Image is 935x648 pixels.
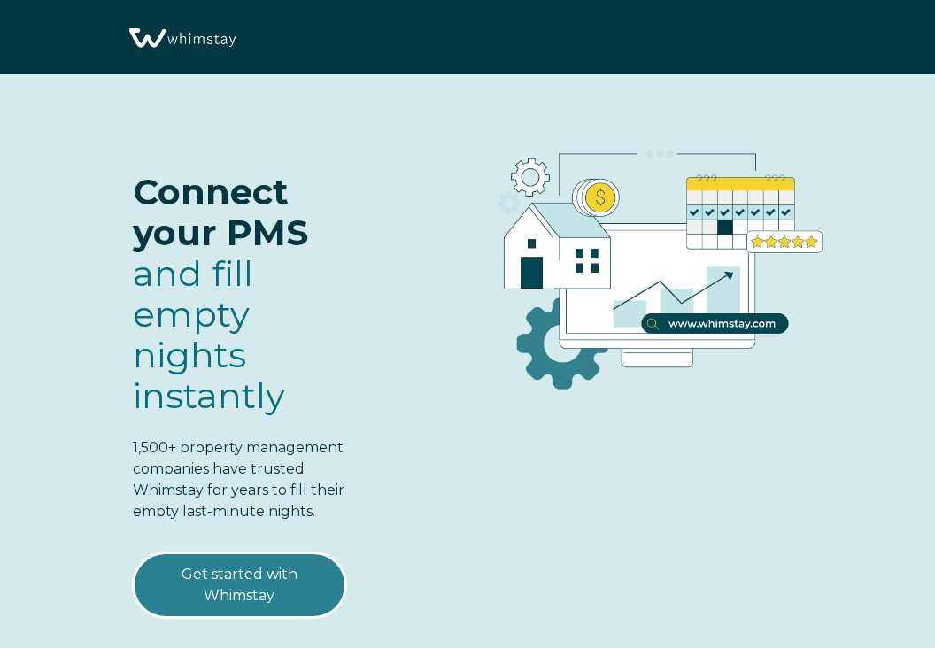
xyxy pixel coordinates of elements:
span: and [133,251,285,417]
img: Whimstay Logo-02 1 [124,9,239,68]
span: 1,500+ property management companies have trusted Whimstay for years to fill their empty last-min... [133,439,344,520]
span: fill empty nights instantly [133,251,285,417]
img: RBO Ilustrations-03 [423,110,882,411]
a: Get started with Whimstay [133,552,346,618]
span: Connect your PMS [133,170,308,254]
